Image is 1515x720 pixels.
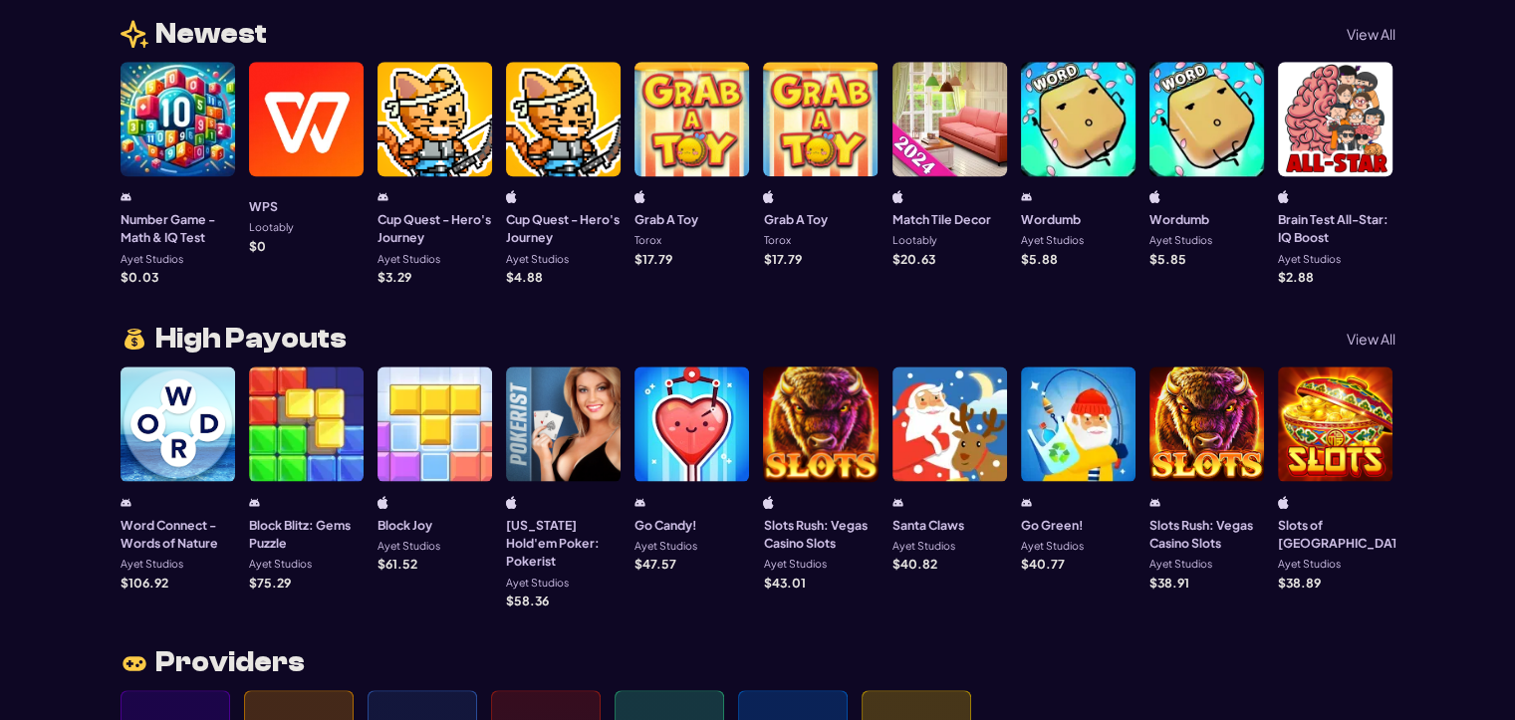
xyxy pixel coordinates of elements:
h3: Cup Quest - Hero's Journey [378,210,492,247]
img: android [121,190,131,203]
p: Ayet Studios [1278,254,1341,265]
p: $ 20.63 [892,253,935,265]
p: $ 43.01 [763,577,805,589]
p: Ayet Studios [1149,235,1212,246]
img: money [121,325,148,354]
p: $ 17.79 [634,253,672,265]
h3: Wordumb [1149,210,1209,228]
p: Ayet Studios [121,559,183,570]
h3: [US_STATE] Hold'em Poker: Pokerist [506,516,621,571]
img: android [1021,190,1032,203]
p: $ 75.29 [249,577,291,589]
p: Lootably [892,235,937,246]
p: Torox [634,235,661,246]
p: $ 5.85 [1149,253,1186,265]
p: Ayet Studios [378,254,440,265]
p: $ 4.88 [506,271,543,283]
p: $ 40.77 [1021,558,1065,570]
h3: Slots of [GEOGRAPHIC_DATA] [1278,516,1411,553]
img: android [249,496,260,509]
p: $ 47.57 [634,558,676,570]
p: View All [1347,332,1395,346]
p: $ 17.79 [763,253,801,265]
h3: Grab A Toy [634,210,698,228]
img: android [121,496,131,509]
h3: Go Green! [1021,516,1084,534]
img: android [1021,496,1032,509]
img: iphone/ipad [634,190,645,203]
p: $ 5.88 [1021,253,1058,265]
img: news [121,20,148,48]
img: ios [892,190,903,203]
h3: Cup Quest - Hero's Journey [506,210,621,247]
p: Ayet Studios [634,541,697,552]
h3: Block Joy [378,516,432,534]
img: ios [506,190,517,203]
h3: Go Candy! [634,516,697,534]
p: $ 58.36 [506,595,549,606]
img: android [1149,496,1160,509]
p: $ 38.89 [1278,577,1321,589]
h3: Match Tile Decor [892,210,991,228]
p: Ayet Studios [378,541,440,552]
h3: Grab A Toy [763,210,827,228]
p: Lootably [249,222,294,233]
h3: Santa Claws [892,516,964,534]
img: ios [1278,190,1289,203]
h3: Word Connect - Words of Nature [121,516,235,553]
span: Newest [155,20,267,48]
img: ios [1278,496,1289,509]
p: $ 0.03 [121,271,158,283]
h3: Number Game - Math & IQ Test [121,210,235,247]
p: Ayet Studios [1021,541,1084,552]
p: Ayet Studios [763,559,826,570]
h3: Wordumb [1021,210,1081,228]
h3: Block Blitz: Gems Puzzle [249,516,364,553]
p: $ 3.29 [378,271,411,283]
p: Ayet Studios [506,254,569,265]
img: ios [378,496,388,509]
img: ios [1149,190,1160,203]
span: Providers [155,648,305,676]
p: $ 0 [249,240,266,252]
p: Ayet Studios [1149,559,1212,570]
p: Ayet Studios [506,578,569,589]
img: ios [506,496,517,509]
img: android [634,496,645,509]
p: $ 38.91 [1149,577,1189,589]
p: Ayet Studios [249,559,312,570]
img: iphone/ipad [763,190,774,203]
span: High Payouts [155,325,347,353]
p: Ayet Studios [892,541,955,552]
p: Torox [763,235,790,246]
p: $ 40.82 [892,558,937,570]
img: android [892,496,903,509]
p: View All [1347,27,1395,41]
h3: Slots Rush: Vegas Casino Slots [763,516,878,553]
h3: Slots Rush: Vegas Casino Slots [1149,516,1264,553]
p: $ 106.92 [121,577,168,589]
h3: WPS [249,197,278,215]
p: $ 2.88 [1278,271,1314,283]
img: joystic [121,648,148,677]
h3: Brain Test All-Star: IQ Boost [1278,210,1392,247]
p: Ayet Studios [1021,235,1084,246]
p: $ 61.52 [378,558,417,570]
p: Ayet Studios [121,254,183,265]
img: ios [763,496,774,509]
p: Ayet Studios [1278,559,1341,570]
img: android [378,190,388,203]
